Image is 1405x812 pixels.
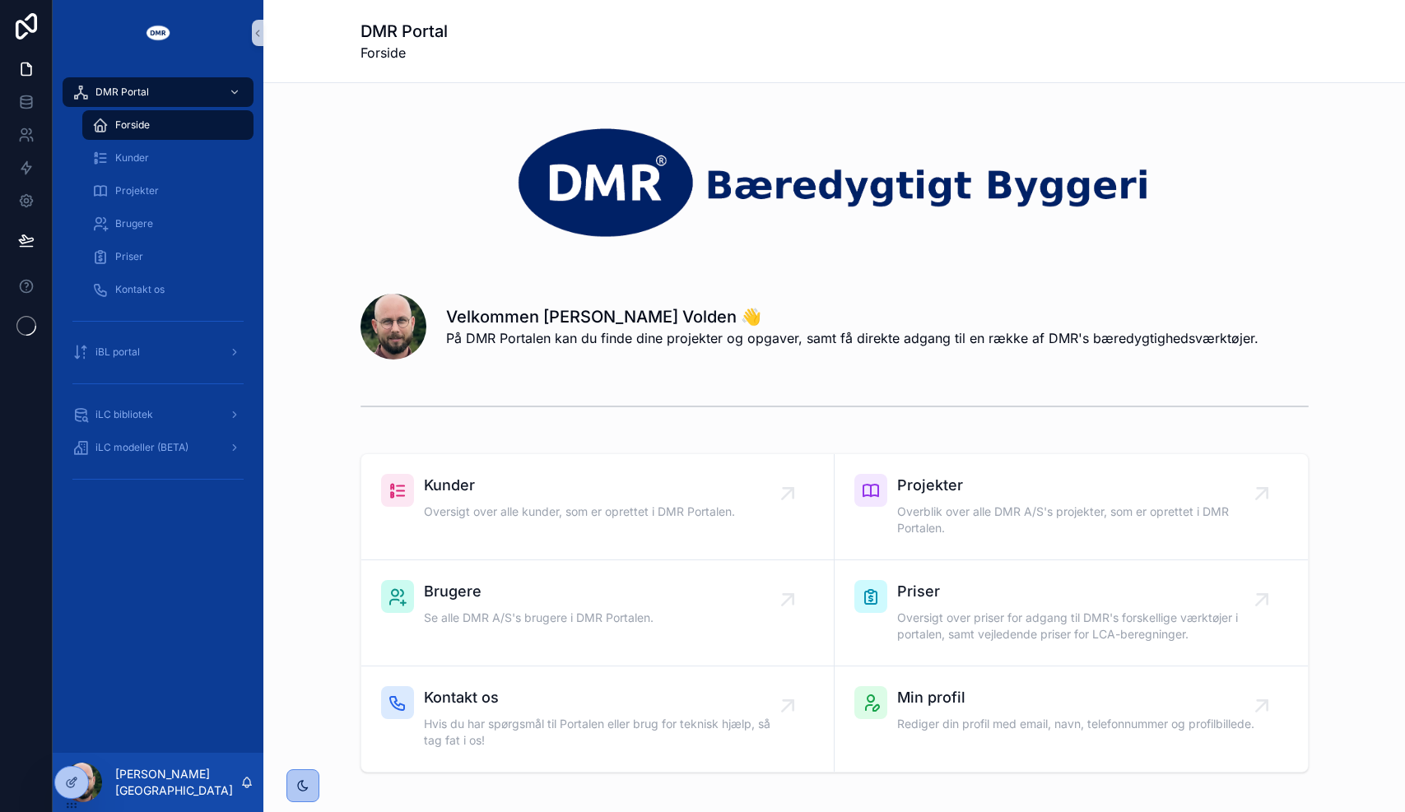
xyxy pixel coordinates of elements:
a: Kunder [82,143,254,173]
span: Forside [115,118,150,132]
span: Overblik over alle DMR A/S's projekter, som er oprettet i DMR Portalen. [897,503,1262,536]
a: Priser [82,242,254,271]
div: scrollable content [53,66,263,513]
span: Forside [361,43,448,63]
span: DMR Portal [95,86,149,99]
a: BrugereSe alle DMR A/S's brugere i DMR Portalen. [361,560,835,666]
a: PriserOversigt over priser for adgang til DMR's forskellige værktøjer i portalen, samt vejledende... [835,560,1308,666]
span: Kunder [424,474,735,497]
span: Priser [115,250,143,263]
a: Brugere [82,209,254,239]
h1: DMR Portal [361,20,448,43]
a: DMR Portal [63,77,254,107]
span: Brugere [115,217,153,230]
a: KunderOversigt over alle kunder, som er oprettet i DMR Portalen. [361,454,835,560]
span: Kontakt os [424,686,788,709]
span: Oversigt over priser for adgang til DMR's forskellige værktøjer i portalen, samt vejledende prise... [897,610,1262,643]
a: ProjekterOverblik over alle DMR A/S's projekter, som er oprettet i DMR Portalen. [835,454,1308,560]
span: Kontakt os [115,283,165,296]
a: Kontakt os [82,275,254,304]
span: Hvis du har spørgsmål til Portalen eller brug for teknisk hjælp, så tag fat i os! [424,716,788,749]
a: iLC modeller (BETA) [63,433,254,462]
span: Se alle DMR A/S's brugere i DMR Portalen. [424,610,654,626]
a: Min profilRediger din profil med email, navn, telefonnummer og profilbillede. [835,666,1308,772]
a: Kontakt osHvis du har spørgsmål til Portalen eller brug for teknisk hjælp, så tag fat i os! [361,666,835,772]
span: Oversigt over alle kunder, som er oprettet i DMR Portalen. [424,503,735,520]
p: [PERSON_NAME] [GEOGRAPHIC_DATA] [115,766,240,799]
a: iBL portal [63,337,254,367]
a: Projekter [82,176,254,206]
a: Forside [82,110,254,140]
span: Priser [897,580,1262,603]
span: Projekter [115,184,159,197]
span: Projekter [897,474,1262,497]
span: Brugere [424,580,654,603]
a: iLC bibliotek [63,400,254,429]
span: På DMR Portalen kan du finde dine projekter og opgaver, samt få direkte adgang til en række af DM... [446,328,1258,348]
img: 30475-dmr_logo_baeredygtigt-byggeri_space-arround---noloco---narrow---transparrent---white-DMR.png [361,123,1309,241]
h1: Velkommen [PERSON_NAME] Volden 👋 [446,305,1258,328]
span: Rediger din profil med email, navn, telefonnummer og profilbillede. [897,716,1254,732]
span: Kunder [115,151,149,165]
span: iBL portal [95,346,140,359]
span: iLC modeller (BETA) [95,441,188,454]
span: Min profil [897,686,1254,709]
span: iLC bibliotek [95,408,153,421]
img: App logo [145,20,171,46]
